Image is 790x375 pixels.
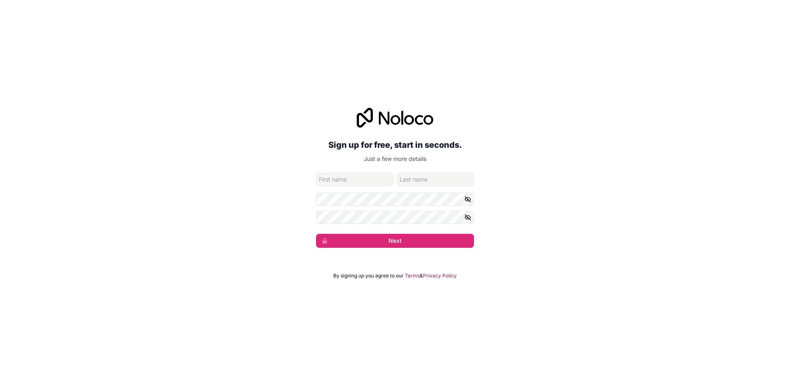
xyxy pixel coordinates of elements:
[397,173,474,186] input: family-name
[316,137,474,152] h2: Sign up for free, start in seconds.
[405,273,420,279] a: Terms
[316,193,474,206] input: Password
[333,273,404,279] span: By signing up you agree to our
[423,273,457,279] a: Privacy Policy
[420,273,423,279] span: &
[316,234,474,248] button: Next
[316,173,393,186] input: given-name
[316,211,474,224] input: Confirm password
[316,155,474,163] p: Just a few more details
